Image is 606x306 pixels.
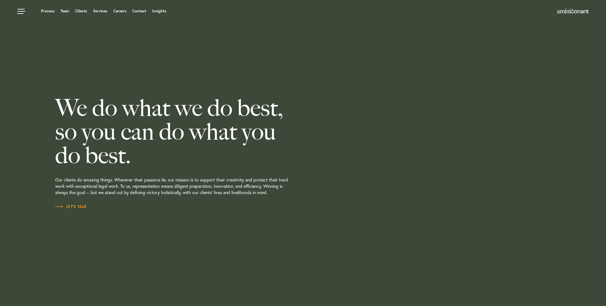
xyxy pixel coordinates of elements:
[55,96,349,167] h2: We do what we do best, so you can do what you do best.
[55,205,87,209] span: Let’s Talk
[557,9,589,14] img: Amini & Conant
[55,167,349,204] p: Our clients do amazing things. Wherever their passions lie, our mission is to support their creat...
[93,9,107,13] a: Services
[113,9,127,13] a: Careers
[152,9,166,13] a: Insights
[132,9,146,13] a: Contact
[55,204,87,210] a: Let’s Talk
[41,9,55,13] a: Process
[75,9,87,13] a: Clients
[61,9,69,13] a: Team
